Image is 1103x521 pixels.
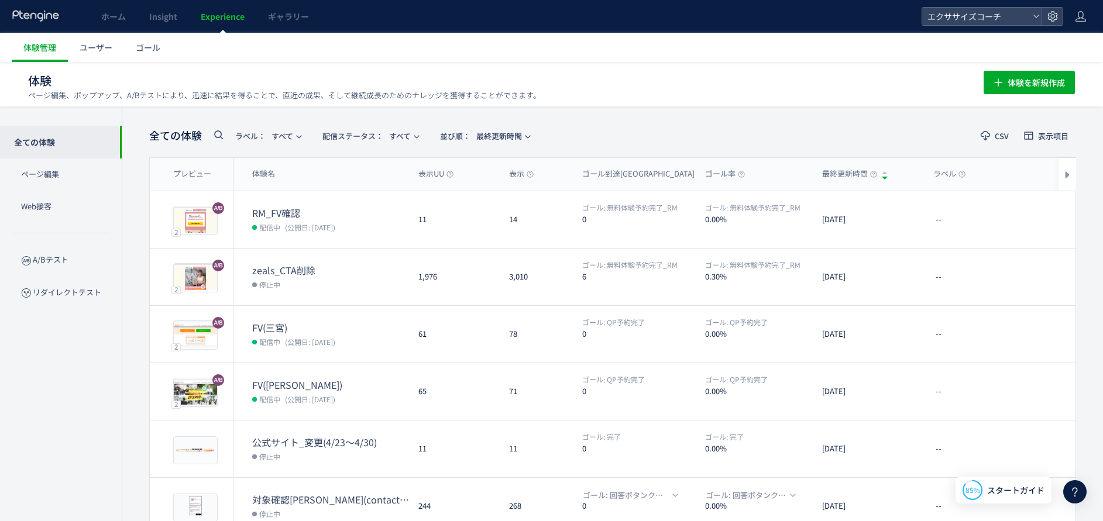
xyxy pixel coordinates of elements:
dt: 0 [582,213,696,225]
span: 表示項目 [1038,132,1068,140]
span: ゴール [136,42,160,53]
span: QP予約完了 [582,374,645,384]
div: 2 [171,343,181,351]
span: QP予約完了 [705,374,768,384]
span: 停止中 [259,278,280,290]
button: 表示項目 [1016,126,1076,145]
dt: 0 [582,501,696,512]
span: (公開日: [DATE]) [285,222,335,232]
div: [DATE] [813,420,924,477]
div: 61 [409,306,500,363]
span: エクササイズコーチ [924,8,1028,25]
dt: 0 [582,443,696,454]
span: (公開日: [DATE]) [285,337,335,347]
button: ゴール: 回答ボタンクリック [698,489,802,502]
img: dd1b832f3381b9f901250e59bcdd61c31745315973580.png [176,439,215,461]
div: 1,976 [409,249,500,305]
dt: 6 [582,271,696,282]
h1: 体験 [28,73,958,89]
span: すべて [235,126,293,146]
span: スタートガイド [987,484,1044,496]
div: 14 [500,191,573,248]
div: 2 [171,228,181,236]
p: ページ編集、ポップアップ、A/Bテストにより、迅速に結果を得ることで、直近の成果、そして継続成長のためのナレッジを獲得することができます。 [28,90,541,101]
span: ギャラリー [268,11,309,22]
div: 11 [409,191,500,248]
span: -- [936,329,941,340]
div: 78 [500,306,573,363]
span: 無料体験予約完了_RM [705,260,800,270]
dt: 0 [582,328,696,339]
span: 表示 [509,168,534,180]
span: 最終更新時間 [822,168,877,180]
span: Insight [149,11,177,22]
button: ゴール: 回答ボタンクリック [575,489,684,502]
span: 配信中 [259,336,280,347]
span: 体験管理 [23,42,56,53]
div: [DATE] [813,249,924,305]
dt: FV(三宮) [252,321,409,334]
div: [DATE] [813,191,924,248]
dt: 0.00% [705,213,813,225]
button: 体験を新規作成 [984,71,1075,94]
div: 65 [409,363,500,420]
button: CSV [973,126,1016,145]
span: -- [936,271,941,282]
span: (公開日: [DATE]) [285,394,335,404]
span: ホーム [101,11,126,22]
span: ゴール: 回答ボタンクリック [706,489,787,502]
span: ゴール: 回答ボタンクリック [583,489,669,502]
div: 11 [500,420,573,477]
span: すべて [322,126,411,146]
img: 87852270ec45347ad5bc8002c942269e1757566400270.jpeg [174,208,217,234]
div: [DATE] [813,306,924,363]
span: -- [936,386,941,397]
span: 配信中 [259,221,280,233]
img: 87852270ec45347ad5bc8002c942269e1756789377371.jpeg [174,265,217,292]
button: 並び順：最終更新時間 [432,126,537,145]
div: [DATE] [813,363,924,420]
button: 配信ステータス​：すべて [315,126,425,145]
button: ラベル：すべて [228,126,308,145]
dt: 0.30% [705,271,813,282]
span: 体験を新規作成 [1008,71,1065,94]
dt: 0.00% [705,328,813,339]
span: CSV [995,132,1009,140]
dt: 0.00% [705,501,813,512]
span: QP予約完了 [582,317,645,327]
span: 完了 [705,432,744,441]
dt: 対象確認hain(contact_fin) [252,493,409,506]
img: 75bc9510a198fd956789d57a0b57db2b1756885886511.jpeg [174,379,217,406]
span: 最終更新時間 [440,126,522,146]
img: 5461753aaf3d43778ccbefce86f873f41730424383455.png [176,496,215,519]
span: 停止中 [259,508,280,519]
span: ラベル： [235,130,266,142]
span: -- [936,214,941,225]
div: 3,010 [500,249,573,305]
dt: RM_FV確認 [252,206,409,220]
span: Experience [201,11,245,22]
span: 無料体験予約完了_RM [582,202,678,212]
span: 85% [965,485,980,495]
div: 71 [500,363,573,420]
dt: 0.00% [705,443,813,454]
span: 並び順： [440,130,470,142]
span: 全ての体験 [149,128,202,143]
div: 2 [171,285,181,294]
div: 2 [171,400,181,408]
span: プレビュー [173,168,211,180]
span: ゴール率 [705,168,745,180]
span: ラベル [933,168,965,180]
span: -- [936,443,941,454]
span: 無料体験予約完了_RM [582,260,678,270]
span: 停止中 [259,450,280,462]
div: 11 [409,420,500,477]
span: ユーザー [80,42,112,53]
span: -- [936,501,941,512]
span: 配信ステータス​： [322,130,383,142]
span: 無料体験予約完了_RM [705,202,800,212]
dt: 公式サイト_変更(4/23～4/30) [252,436,409,449]
img: 0d1b591281b2d8ed11fd88db516ab9371756886120447.jpeg [174,322,217,349]
span: 表示UU [418,168,453,180]
dt: 0 [582,385,696,396]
